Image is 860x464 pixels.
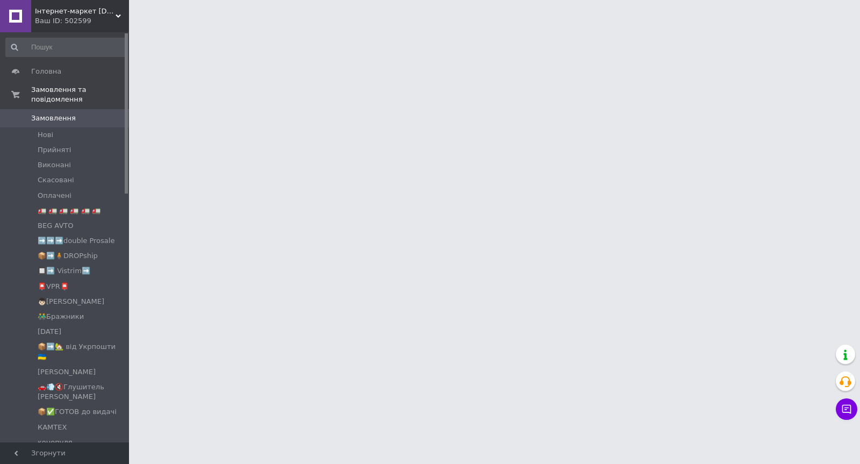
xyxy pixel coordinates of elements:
[38,297,104,306] span: 👦🏻[PERSON_NAME]
[38,251,98,261] span: 📦➡️🧍DROPship
[31,113,76,123] span: Замовлення
[38,438,73,447] span: конопуля
[38,423,67,432] span: КАМТЕХ
[35,16,129,26] div: Ваш ID: 502599
[38,160,71,170] span: Виконані
[38,236,114,246] span: ➡️➡️➡️double Prosale
[38,367,96,377] span: [PERSON_NAME]
[35,6,116,16] span: Інтернет-маркет gruz-avto.com — ваш шлях до надійної роботи на дорозі!
[38,382,126,402] span: 🚗💨🔇Глушитель [PERSON_NAME]
[38,342,126,361] span: 📦➡️🏡 від Укрпошти 🇺🇦
[38,282,69,291] span: 📮VPR📮
[38,206,101,216] span: 🚛 🚛 🚛 🚛 🚛 🚛
[38,266,90,276] span: 🔲➡️ Vistrim➡️
[38,327,61,337] span: [DATE]
[31,67,61,76] span: Головна
[38,175,74,185] span: Скасовані
[38,130,53,140] span: Нові
[38,407,117,417] span: 📦✅ГОТОВ до видачі
[38,221,73,231] span: BEG AVTO
[836,398,857,420] button: Чат з покупцем
[31,85,129,104] span: Замовлення та повідомлення
[38,191,71,201] span: Оплачені
[38,145,71,155] span: Прийняті
[5,38,127,57] input: Пошук
[38,312,84,322] span: 👬Бражники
